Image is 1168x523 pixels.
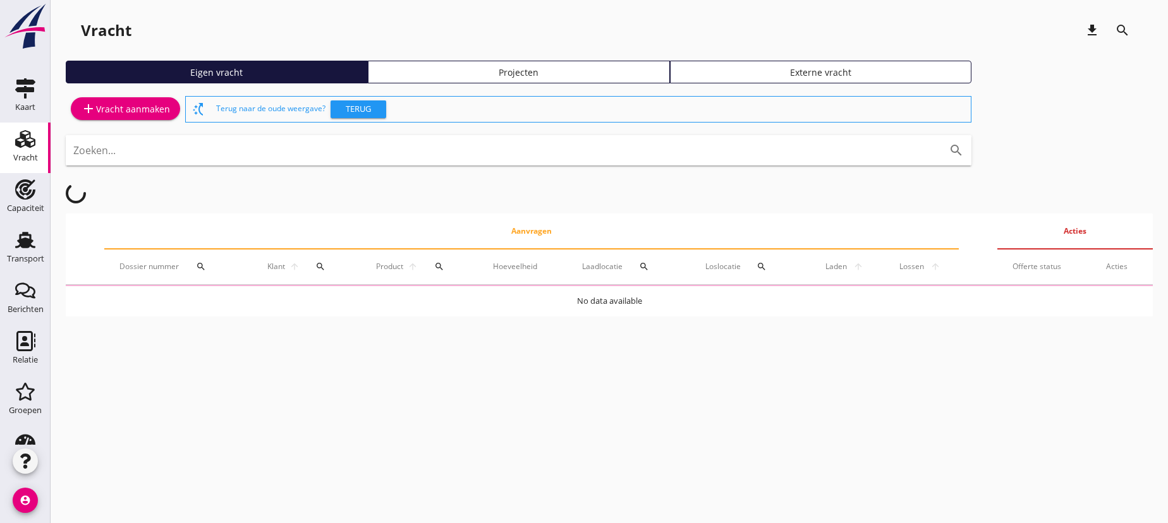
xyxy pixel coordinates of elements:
[13,356,38,364] div: Relatie
[191,102,206,117] i: switch_access_shortcut
[639,261,649,272] i: search
[676,66,966,79] div: Externe vracht
[66,61,368,83] a: Eigen vracht
[670,61,972,83] a: Externe vracht
[287,261,301,272] i: arrow_upward
[104,213,959,249] th: Aanvragen
[331,100,386,118] button: Terug
[9,406,42,414] div: Groepen
[1106,261,1138,272] div: Acties
[927,261,944,272] i: arrow_upward
[434,261,444,272] i: search
[119,251,235,282] div: Dossier nummer
[1115,23,1130,38] i: search
[949,143,964,158] i: search
[368,61,670,83] a: Projecten
[3,3,48,50] img: logo-small.a267ee39.svg
[1013,261,1076,272] div: Offerte status
[336,103,381,116] div: Terug
[13,488,38,513] i: account_circle
[1085,23,1100,38] i: download
[81,101,170,116] div: Vracht aanmaken
[850,261,866,272] i: arrow_upward
[997,213,1153,249] th: Acties
[582,251,675,282] div: Laadlocatie
[216,97,966,122] div: Terug naar de oude weergave?
[71,97,180,120] a: Vracht aanmaken
[406,261,421,272] i: arrow_upward
[374,261,406,272] span: Product
[7,204,44,212] div: Capaciteit
[705,251,793,282] div: Loslocatie
[757,261,767,272] i: search
[8,305,44,313] div: Berichten
[15,103,35,111] div: Kaart
[374,66,664,79] div: Projecten
[73,140,928,160] input: Zoeken...
[315,261,325,272] i: search
[493,261,551,272] div: Hoeveelheid
[81,20,131,40] div: Vracht
[81,101,96,116] i: add
[71,66,362,79] div: Eigen vracht
[7,255,44,263] div: Transport
[265,261,288,272] span: Klant
[196,261,206,272] i: search
[66,286,1153,316] td: No data available
[896,261,927,272] span: Lossen
[823,261,850,272] span: Laden
[13,153,38,162] div: Vracht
